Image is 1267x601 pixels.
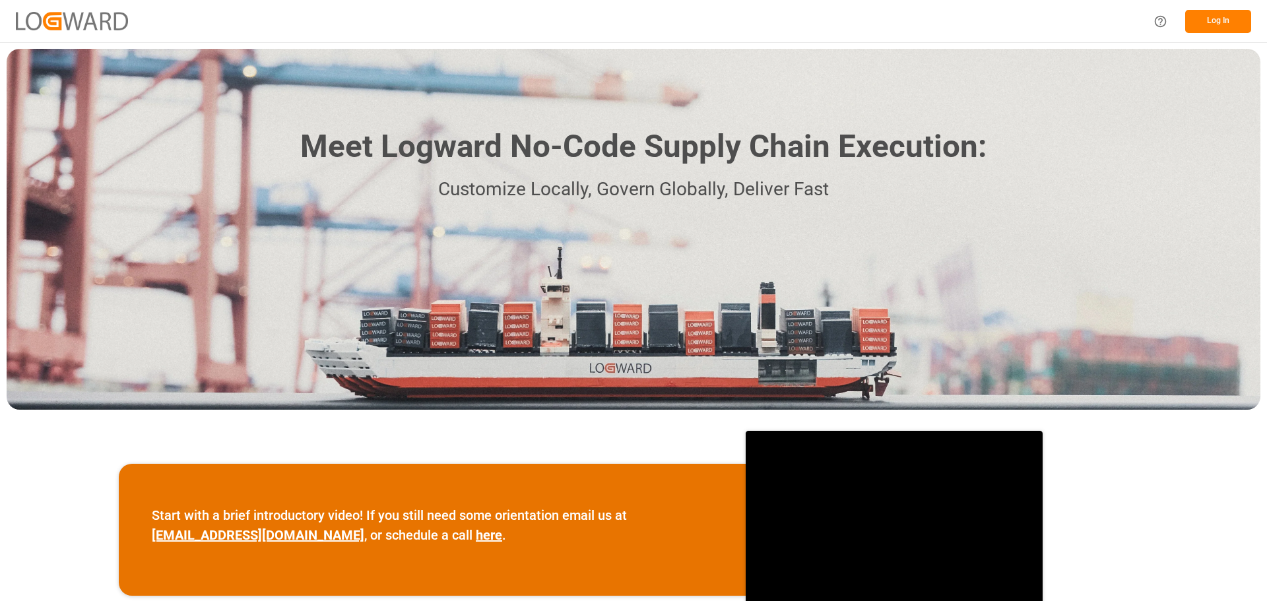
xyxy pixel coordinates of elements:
[300,123,987,170] h1: Meet Logward No-Code Supply Chain Execution:
[1185,10,1251,33] button: Log In
[16,12,128,30] img: Logward_new_orange.png
[476,527,502,543] a: here
[152,527,364,543] a: [EMAIL_ADDRESS][DOMAIN_NAME]
[1146,7,1175,36] button: Help Center
[152,505,713,545] p: Start with a brief introductory video! If you still need some orientation email us at , or schedu...
[280,175,987,205] p: Customize Locally, Govern Globally, Deliver Fast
